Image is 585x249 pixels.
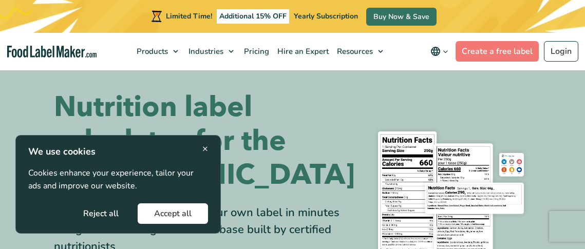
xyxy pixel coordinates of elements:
[67,203,135,224] button: Reject all
[334,46,374,56] span: Resources
[28,145,96,158] strong: We use cookies
[239,33,272,70] a: Pricing
[241,46,270,56] span: Pricing
[294,11,358,21] span: Yearly Subscription
[272,33,332,70] a: Hire an Expert
[366,8,437,26] a: Buy Now & Save
[456,41,539,62] a: Create a free label
[544,41,578,62] a: Login
[274,46,330,56] span: Hire an Expert
[202,142,208,156] span: ×
[134,46,169,56] span: Products
[138,203,208,224] button: Accept all
[54,90,355,192] h1: Nutrition label calculator for the [GEOGRAPHIC_DATA]
[166,11,212,21] span: Limited Time!
[217,9,289,24] span: Additional 15% OFF
[183,33,239,70] a: Industries
[28,167,208,193] p: Cookies enhance your experience, tailor your ads and improve our website.
[332,33,388,70] a: Resources
[131,33,183,70] a: Products
[185,46,224,56] span: Industries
